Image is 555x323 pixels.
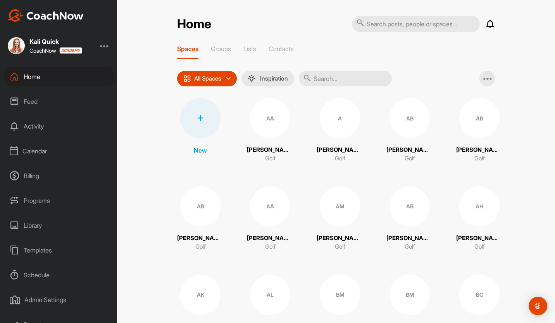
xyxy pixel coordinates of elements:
[247,98,293,163] a: AA[PERSON_NAME]Golf
[269,45,294,53] p: Contacts
[180,186,221,227] div: AB
[390,186,430,227] div: AB
[4,117,114,136] div: Activity
[299,71,392,86] input: Search...
[456,186,503,251] a: AH[PERSON_NAME]Golf
[335,154,345,163] p: Golf
[4,191,114,210] div: Programs
[320,98,360,138] div: A
[183,75,191,82] img: icon
[405,242,415,251] p: Golf
[335,242,345,251] p: Golf
[4,265,114,285] div: Schedule
[248,75,255,82] img: menuIcon
[260,76,288,82] p: Inspiration
[247,146,293,155] p: [PERSON_NAME]
[177,186,224,251] a: AB[PERSON_NAME]Golf
[320,275,360,315] div: BM
[456,98,503,163] a: AB[PERSON_NAME]Golf
[386,234,433,243] p: [PERSON_NAME]
[459,186,500,227] div: AH
[195,242,206,251] p: Golf
[4,290,114,309] div: Admin Settings
[265,242,276,251] p: Golf
[474,154,485,163] p: Golf
[529,297,547,315] div: Open Intercom Messenger
[386,146,433,155] p: [PERSON_NAME]
[211,45,231,53] p: Groups
[317,234,363,243] p: [PERSON_NAME]
[250,275,290,315] div: AL
[247,234,293,243] p: [PERSON_NAME]
[194,76,221,82] p: All Spaces
[386,98,433,163] a: AB[PERSON_NAME]Golf
[390,275,430,315] div: BM
[317,186,363,251] a: AM[PERSON_NAME]Golf
[177,45,198,53] p: Spaces
[243,45,256,53] p: Lists
[29,47,82,54] div: CoachNow
[456,234,503,243] p: [PERSON_NAME]
[29,38,82,45] div: Kali Quick
[8,9,84,22] img: CoachNow
[177,17,211,32] h2: Home
[352,16,480,32] input: Search posts, people or spaces...
[59,47,82,54] img: CoachNow acadmey
[180,275,221,315] div: AK
[459,98,500,138] div: AB
[4,241,114,260] div: Templates
[194,146,207,155] p: New
[4,92,114,111] div: Feed
[177,234,224,243] p: [PERSON_NAME]
[8,37,25,54] img: square_f83323a0b94dc7e0854e7c3b53950f19.jpg
[405,154,415,163] p: Golf
[250,186,290,227] div: AA
[474,242,485,251] p: Golf
[4,216,114,235] div: Library
[317,146,363,155] p: [PERSON_NAME]
[386,186,433,251] a: AB[PERSON_NAME]Golf
[250,98,290,138] div: AA
[456,146,503,155] p: [PERSON_NAME]
[320,186,360,227] div: AM
[4,166,114,186] div: Billing
[390,98,430,138] div: AB
[4,67,114,86] div: Home
[459,275,500,315] div: BC
[265,154,276,163] p: Golf
[4,141,114,161] div: Calendar
[317,98,363,163] a: A[PERSON_NAME]Golf
[247,186,293,251] a: AA[PERSON_NAME]Golf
